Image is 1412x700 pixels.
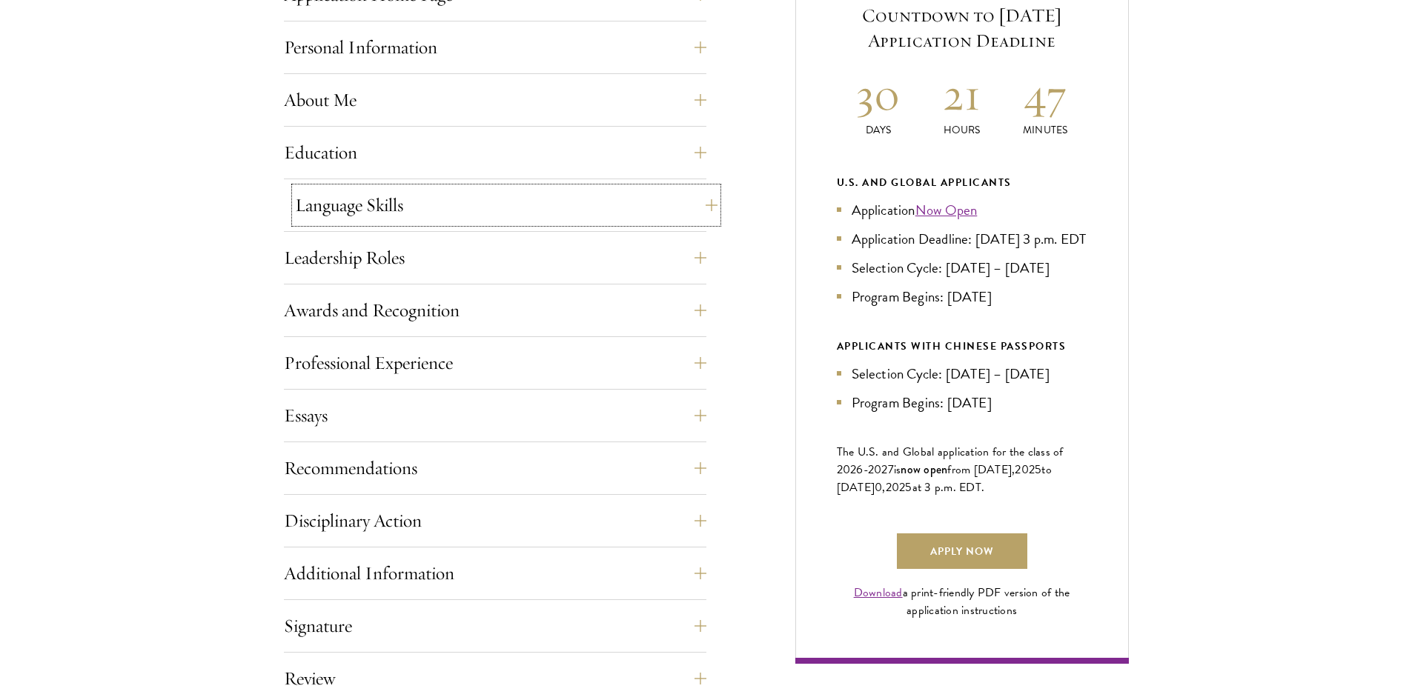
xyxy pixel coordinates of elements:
[295,187,717,223] button: Language Skills
[920,67,1004,122] h2: 21
[284,608,706,644] button: Signature
[284,345,706,381] button: Professional Experience
[888,461,894,479] span: 7
[905,479,912,496] span: 5
[875,479,882,496] span: 0
[837,199,1087,221] li: Application
[284,450,706,486] button: Recommendations
[947,461,1015,479] span: from [DATE],
[912,479,985,496] span: at 3 p.m. EDT.
[837,337,1087,356] div: APPLICANTS WITH CHINESE PASSPORTS
[837,461,1052,496] span: to [DATE]
[284,503,706,539] button: Disciplinary Action
[901,461,947,478] span: now open
[1035,461,1041,479] span: 5
[284,293,706,328] button: Awards and Recognition
[284,556,706,591] button: Additional Information
[837,257,1087,279] li: Selection Cycle: [DATE] – [DATE]
[897,533,1027,569] a: Apply Now
[1015,461,1035,479] span: 202
[837,122,921,138] p: Days
[837,392,1087,413] li: Program Begins: [DATE]
[837,584,1087,619] div: a print-friendly PDF version of the application instructions
[886,479,906,496] span: 202
[284,661,706,696] button: Review
[837,173,1087,192] div: U.S. and Global Applicants
[864,461,888,479] span: -202
[856,461,863,479] span: 6
[284,240,706,276] button: Leadership Roles
[837,363,1087,384] li: Selection Cycle: [DATE] – [DATE]
[284,30,706,65] button: Personal Information
[1004,67,1087,122] h2: 47
[837,67,921,122] h2: 30
[837,443,1064,479] span: The U.S. and Global application for the class of 202
[1004,122,1087,138] p: Minutes
[882,479,885,496] span: ,
[284,398,706,433] button: Essays
[915,199,978,221] a: Now Open
[284,82,706,118] button: About Me
[284,135,706,170] button: Education
[854,584,903,601] a: Download
[894,461,901,479] span: is
[837,286,1087,307] li: Program Begins: [DATE]
[837,228,1087,250] li: Application Deadline: [DATE] 3 p.m. EDT
[920,122,1004,138] p: Hours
